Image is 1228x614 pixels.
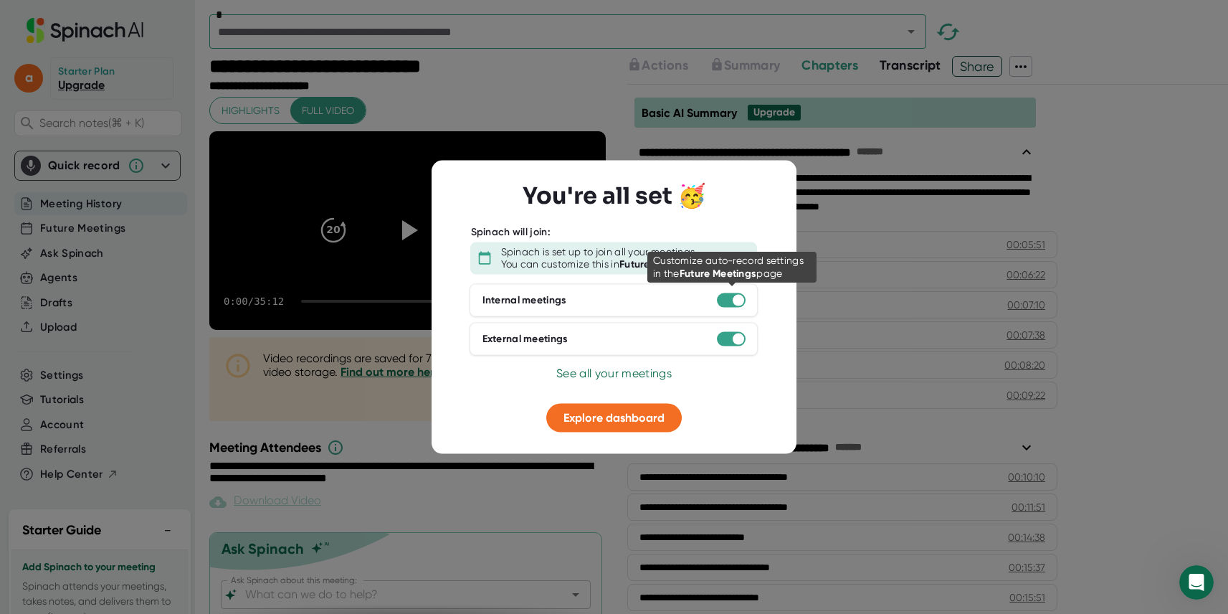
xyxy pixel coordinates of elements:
button: Explore dashboard [546,403,682,432]
iframe: Intercom live chat [1179,565,1214,600]
span: See all your meetings [556,366,672,379]
b: Future Meetings [619,258,697,270]
div: You can customize this in . [501,258,699,271]
button: See all your meetings [556,364,672,382]
div: Internal meetings [482,294,567,307]
div: Spinach is set up to join all your meetings. [501,245,698,258]
h3: You're all set 🥳 [523,182,706,209]
div: Spinach will join: [471,226,551,239]
div: External meetings [482,333,568,346]
span: Explore dashboard [563,410,665,424]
